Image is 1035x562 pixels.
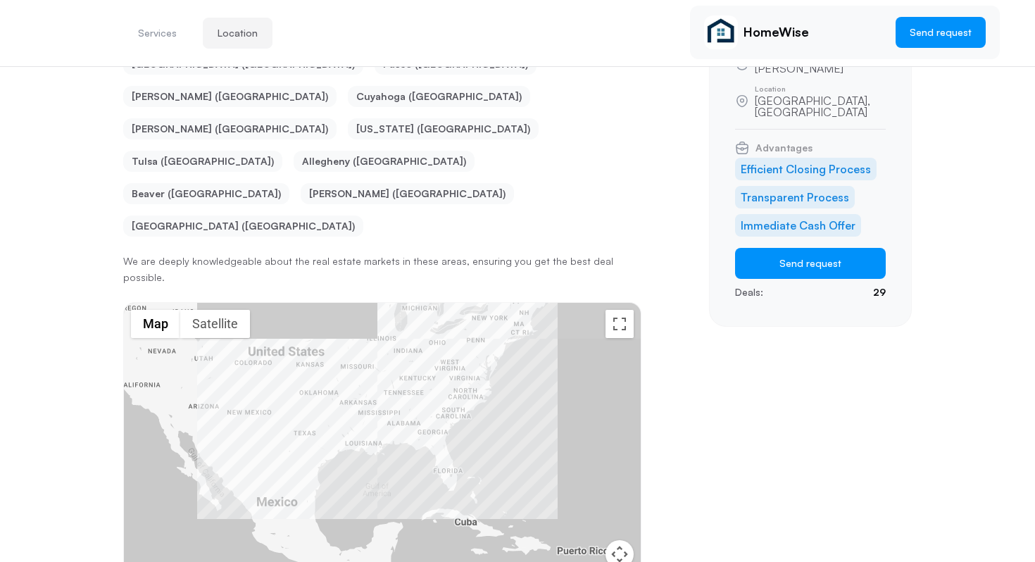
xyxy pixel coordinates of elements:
[123,183,289,204] li: Beaver ([GEOGRAPHIC_DATA])
[735,248,886,279] button: Send request
[348,86,530,107] li: Cuyahoga ([GEOGRAPHIC_DATA])
[123,118,337,139] li: [PERSON_NAME] ([GEOGRAPHIC_DATA])
[704,15,738,49] img: Ken Csurilla
[301,183,514,204] li: [PERSON_NAME] ([GEOGRAPHIC_DATA])
[735,186,855,208] li: Transparent Process
[744,25,884,40] p: HomeWise
[755,63,843,74] p: [PERSON_NAME]
[123,254,641,285] p: We are deeply knowledgeable about the real estate markets in these areas, ensuring you get the be...
[348,118,539,139] li: [US_STATE] ([GEOGRAPHIC_DATA])
[123,151,282,172] li: Tulsa ([GEOGRAPHIC_DATA])
[873,285,886,300] p: 29
[180,310,250,338] button: Show satellite imagery
[606,310,634,338] button: Toggle fullscreen view
[755,95,886,118] p: [GEOGRAPHIC_DATA], [GEOGRAPHIC_DATA]
[735,214,861,237] li: Immediate Cash Offer
[735,158,877,180] li: Efficient Closing Process
[131,310,180,338] button: Show street map
[123,216,363,237] li: [GEOGRAPHIC_DATA] ([GEOGRAPHIC_DATA])
[294,151,475,172] li: Allegheny ([GEOGRAPHIC_DATA])
[123,86,337,107] li: [PERSON_NAME] ([GEOGRAPHIC_DATA])
[755,143,813,153] span: Advantages
[735,285,763,300] p: Deals:
[896,17,986,48] button: Send request
[203,18,272,49] button: Location
[123,18,192,49] button: Services
[755,85,886,92] p: Location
